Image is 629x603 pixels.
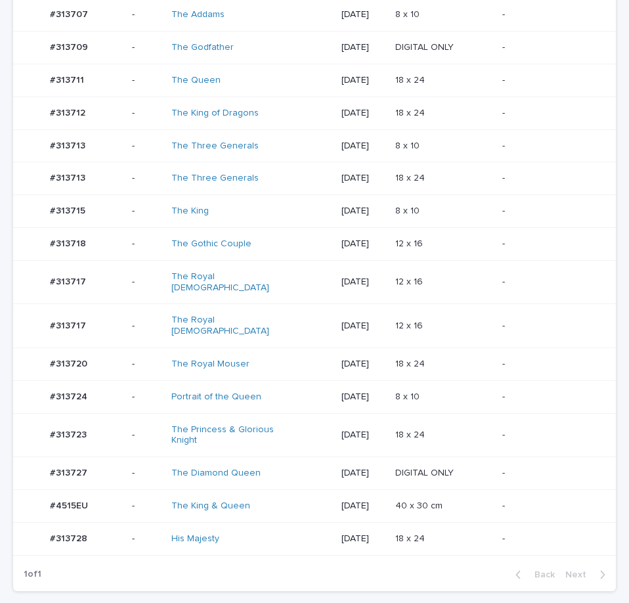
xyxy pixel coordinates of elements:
p: #313707 [50,7,91,20]
p: [DATE] [341,501,385,512]
p: #313723 [50,427,89,441]
p: #313717 [50,274,89,288]
p: 18 x 24 [395,356,427,370]
a: The Princess & Glorious Knight [171,424,281,447]
p: #313728 [50,531,90,545]
tr: #313713#313713 -The Three Generals [DATE]8 x 108 x 10 - [13,129,616,162]
tr: #313713#313713 -The Three Generals [DATE]18 x 2418 x 24 - [13,162,616,195]
a: The Queen [171,75,221,86]
p: 18 x 24 [395,531,427,545]
a: The King [171,206,209,217]
p: - [132,468,162,479]
p: [DATE] [341,468,385,479]
p: 12 x 16 [395,274,425,288]
p: [DATE] [341,533,385,545]
p: 18 x 24 [395,427,427,441]
p: #313712 [50,105,88,119]
p: - [502,108,595,119]
p: [DATE] [341,238,385,250]
p: [DATE] [341,108,385,119]
tr: #4515EU#4515EU -The King & Queen [DATE]40 x 30 cm40 x 30 cm - [13,489,616,522]
p: [DATE] [341,277,385,288]
p: - [132,321,162,332]
p: - [502,42,595,53]
button: Next [560,569,616,581]
p: - [132,141,162,152]
a: The Royal Mouser [171,359,249,370]
p: - [502,75,595,86]
tr: #313717#313717 -The Royal [DEMOGRAPHIC_DATA] [DATE]12 x 1612 x 16 - [13,304,616,348]
p: - [132,238,162,250]
p: - [502,391,595,403]
p: [DATE] [341,9,385,20]
p: - [502,321,595,332]
a: The Three Generals [171,141,259,152]
a: The Royal [DEMOGRAPHIC_DATA] [171,315,281,337]
p: DIGITAL ONLY [395,39,456,53]
a: His Majesty [171,533,219,545]
a: The Addams [171,9,225,20]
p: - [132,206,162,217]
p: 8 x 10 [395,138,422,152]
p: [DATE] [341,321,385,332]
tr: #313728#313728 -His Majesty [DATE]18 x 2418 x 24 - [13,522,616,555]
span: Next [565,570,594,579]
p: - [132,9,162,20]
p: [DATE] [341,173,385,184]
p: #313715 [50,203,88,217]
tr: #313711#313711 -The Queen [DATE]18 x 2418 x 24 - [13,64,616,97]
p: 12 x 16 [395,236,425,250]
p: [DATE] [341,75,385,86]
p: - [502,430,595,441]
span: Back [527,570,555,579]
p: - [502,501,595,512]
p: - [502,141,595,152]
a: The Diamond Queen [171,468,261,479]
p: 18 x 24 [395,72,427,86]
a: The Royal [DEMOGRAPHIC_DATA] [171,271,281,294]
tr: #313724#313724 -Portrait of the Queen [DATE]8 x 108 x 10 - [13,380,616,413]
a: The King of Dragons [171,108,259,119]
p: #4515EU [50,498,91,512]
p: 40 x 30 cm [395,498,445,512]
p: - [132,533,162,545]
p: - [132,277,162,288]
button: Back [505,569,560,581]
tr: #313712#313712 -The King of Dragons [DATE]18 x 2418 x 24 - [13,97,616,129]
a: The Three Generals [171,173,259,184]
p: - [132,42,162,53]
p: [DATE] [341,42,385,53]
tr: #313715#313715 -The King [DATE]8 x 108 x 10 - [13,195,616,228]
p: #313720 [50,356,90,370]
p: [DATE] [341,141,385,152]
p: [DATE] [341,430,385,441]
p: #313724 [50,389,90,403]
p: - [132,430,162,441]
p: - [132,75,162,86]
tr: #313720#313720 -The Royal Mouser [DATE]18 x 2418 x 24 - [13,347,616,380]
p: - [502,468,595,479]
tr: #313709#313709 -The Godfather [DATE]DIGITAL ONLYDIGITAL ONLY - [13,32,616,64]
p: DIGITAL ONLY [395,465,456,479]
p: 8 x 10 [395,389,422,403]
p: 18 x 24 [395,170,427,184]
p: #313713 [50,138,88,152]
p: 8 x 10 [395,7,422,20]
p: #313713 [50,170,88,184]
p: #313718 [50,236,89,250]
a: The King & Queen [171,501,250,512]
p: #313709 [50,39,91,53]
p: #313711 [50,72,87,86]
p: - [132,501,162,512]
p: - [132,108,162,119]
p: - [132,391,162,403]
p: - [502,173,595,184]
tr: #313727#313727 -The Diamond Queen [DATE]DIGITAL ONLYDIGITAL ONLY - [13,457,616,490]
p: - [502,533,595,545]
p: 8 x 10 [395,203,422,217]
p: [DATE] [341,391,385,403]
p: 1 of 1 [13,558,52,591]
tr: #313718#313718 -The Gothic Couple [DATE]12 x 1612 x 16 - [13,227,616,260]
tr: #313717#313717 -The Royal [DEMOGRAPHIC_DATA] [DATE]12 x 1612 x 16 - [13,260,616,304]
p: - [502,238,595,250]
